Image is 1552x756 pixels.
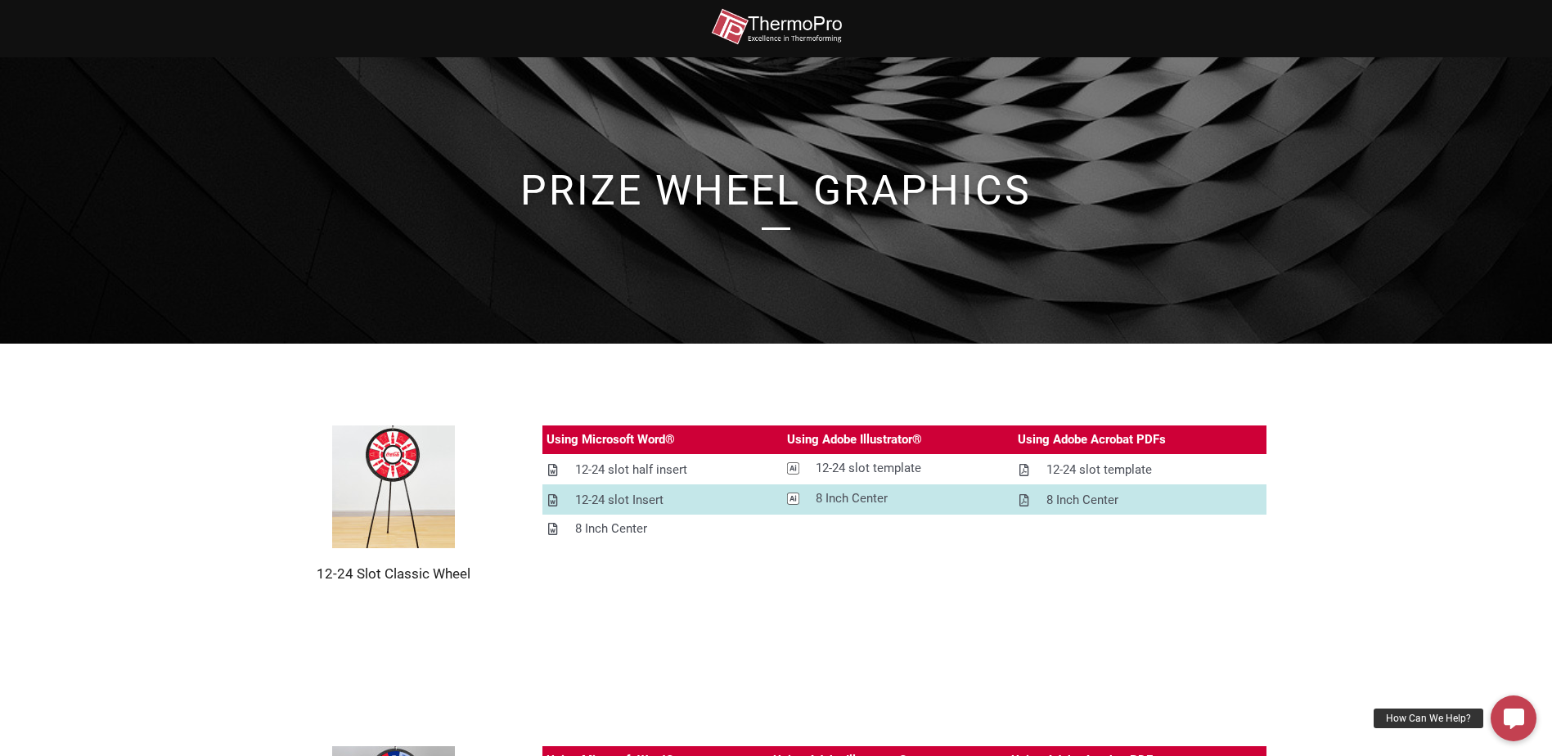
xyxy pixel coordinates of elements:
div: 12-24 slot half insert [575,460,687,480]
div: 8 Inch Center [816,488,888,509]
div: How Can We Help? [1374,709,1483,728]
h2: 12-24 Slot Classic Wheel [286,565,502,583]
div: 8 Inch Center [575,519,647,539]
div: 12-24 slot Insert [575,490,664,511]
a: 8 Inch Center [542,515,783,543]
h1: prize Wheel Graphics [310,170,1243,211]
a: 12-24 slot Insert [542,486,783,515]
div: Using Adobe Illustrator® [787,430,922,450]
a: 8 Inch Center [783,484,1014,513]
a: 12-24 slot half insert [542,456,783,484]
a: 12-24 slot template [1014,456,1266,484]
div: 12-24 slot template [816,458,921,479]
div: 12-24 slot template [1046,460,1152,480]
a: 12-24 slot template [783,454,1014,483]
div: Using Adobe Acrobat PDFs [1018,430,1166,450]
img: thermopro-logo-non-iso [711,8,842,45]
div: Using Microsoft Word® [547,430,675,450]
a: How Can We Help? [1491,695,1536,741]
div: 8 Inch Center [1046,490,1118,511]
a: 8 Inch Center [1014,486,1266,515]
